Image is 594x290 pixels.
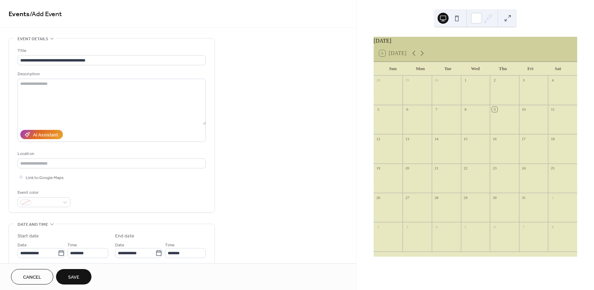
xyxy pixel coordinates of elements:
[550,195,555,200] div: 1
[18,242,27,249] span: Date
[405,107,410,112] div: 6
[9,8,30,21] a: Events
[544,62,572,76] div: Sat
[376,195,381,200] div: 26
[405,166,410,171] div: 20
[68,274,79,281] span: Save
[18,221,48,228] span: Date and time
[550,107,555,112] div: 11
[18,70,205,78] div: Description
[18,47,205,54] div: Title
[462,62,489,76] div: Wed
[492,136,497,141] div: 16
[407,62,434,76] div: Mon
[18,150,205,157] div: Location
[26,174,64,181] span: Link to Google Maps
[434,78,439,83] div: 30
[489,62,517,76] div: Thu
[492,195,497,200] div: 30
[376,78,381,83] div: 28
[405,224,410,229] div: 3
[434,166,439,171] div: 21
[521,107,526,112] div: 10
[434,107,439,112] div: 7
[521,224,526,229] div: 7
[376,136,381,141] div: 12
[521,166,526,171] div: 24
[23,274,41,281] span: Cancel
[492,224,497,229] div: 6
[18,233,39,240] div: Start date
[376,107,381,112] div: 5
[165,242,175,249] span: Time
[115,233,134,240] div: End date
[434,136,439,141] div: 14
[463,166,468,171] div: 22
[434,62,462,76] div: Tue
[30,8,62,21] span: / Add Event
[521,136,526,141] div: 17
[379,62,407,76] div: Sun
[492,166,497,171] div: 23
[434,224,439,229] div: 4
[33,132,58,139] div: AI Assistant
[376,166,381,171] div: 19
[434,195,439,200] div: 28
[550,224,555,229] div: 8
[405,78,410,83] div: 29
[463,107,468,112] div: 8
[492,107,497,112] div: 9
[405,195,410,200] div: 27
[20,130,63,139] button: AI Assistant
[463,224,468,229] div: 5
[550,166,555,171] div: 25
[67,242,77,249] span: Time
[115,242,124,249] span: Date
[521,78,526,83] div: 3
[550,78,555,83] div: 4
[56,269,91,285] button: Save
[463,136,468,141] div: 15
[376,224,381,229] div: 2
[374,37,577,45] div: [DATE]
[463,195,468,200] div: 29
[18,189,69,196] div: Event color
[18,35,48,43] span: Event details
[405,136,410,141] div: 13
[550,136,555,141] div: 18
[521,195,526,200] div: 31
[492,78,497,83] div: 2
[463,78,468,83] div: 1
[517,62,544,76] div: Fri
[11,269,53,285] button: Cancel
